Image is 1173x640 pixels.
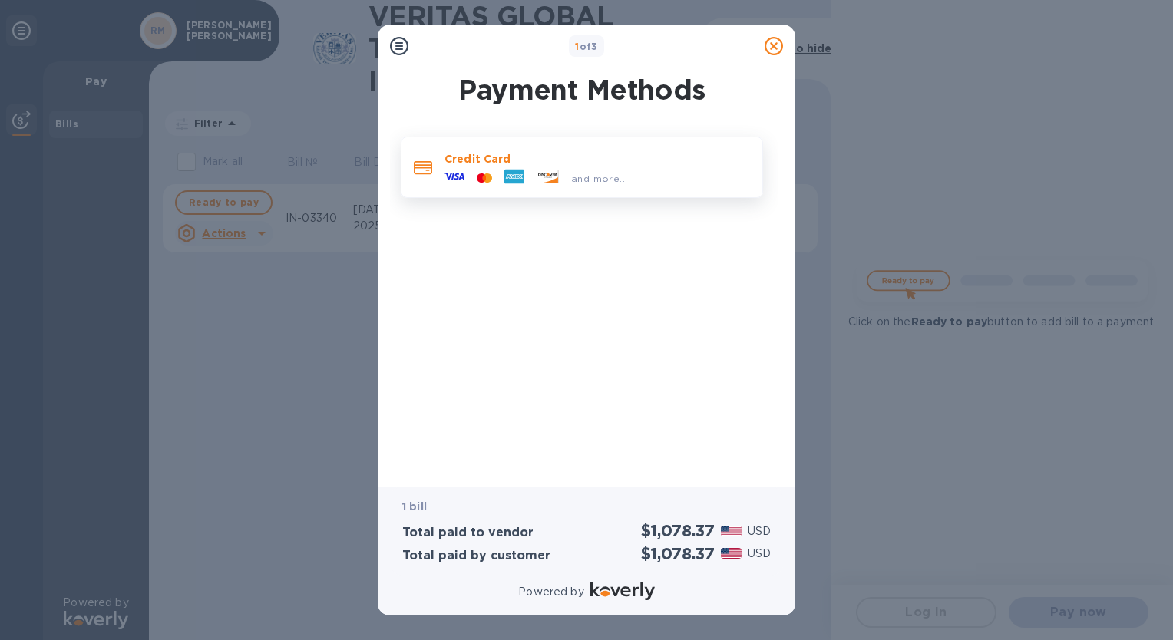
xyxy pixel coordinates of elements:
[402,526,534,540] h3: Total paid to vendor
[590,582,655,600] img: Logo
[518,584,583,600] p: Powered by
[721,526,742,536] img: USD
[748,546,771,562] p: USD
[641,544,715,563] h2: $1,078.37
[402,500,427,513] b: 1 bill
[641,521,715,540] h2: $1,078.37
[444,151,750,167] p: Credit Card
[721,548,742,559] img: USD
[571,173,627,184] span: and more...
[398,74,766,106] h1: Payment Methods
[748,523,771,539] p: USD
[402,549,550,563] h3: Total paid by customer
[575,41,598,52] b: of 3
[575,41,579,52] span: 1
